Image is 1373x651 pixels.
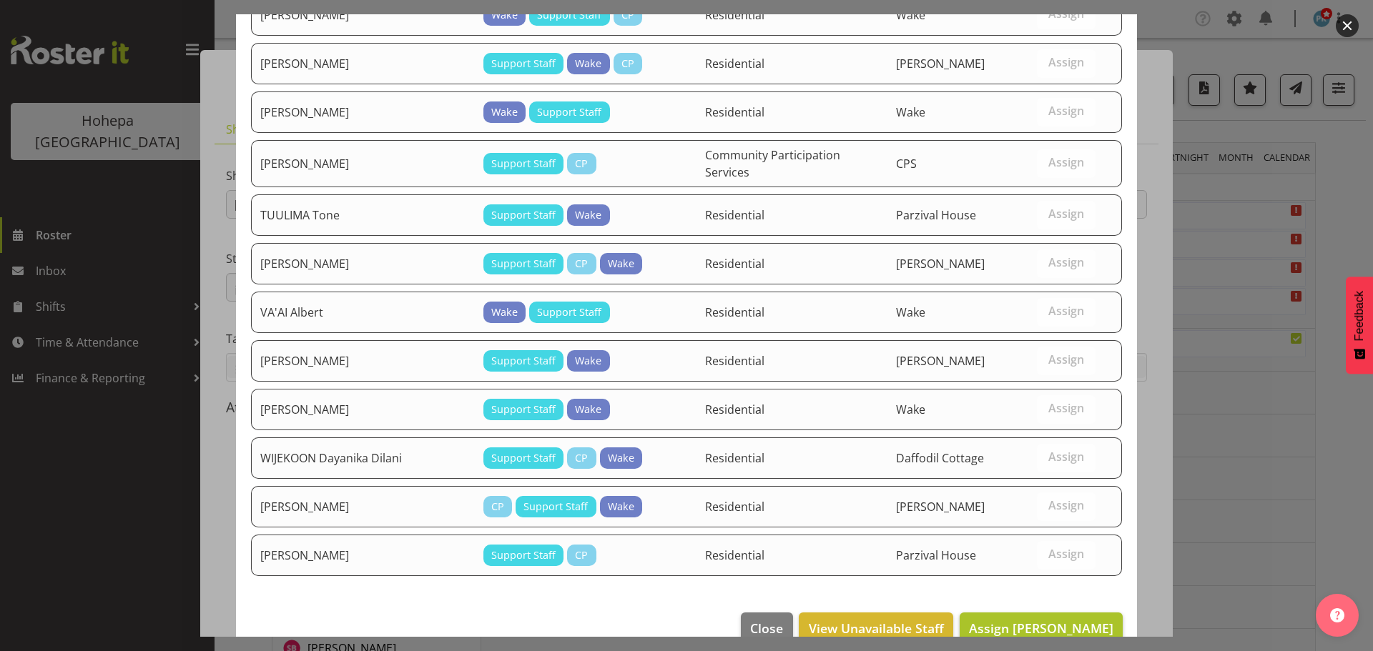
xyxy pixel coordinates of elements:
[896,304,925,320] span: Wake
[705,547,764,563] span: Residential
[575,207,601,223] span: Wake
[1048,6,1084,21] span: Assign
[621,7,634,23] span: CP
[251,43,475,84] td: [PERSON_NAME]
[896,256,985,272] span: [PERSON_NAME]
[1048,304,1084,318] span: Assign
[1353,291,1366,341] span: Feedback
[537,304,601,320] span: Support Staff
[491,56,556,71] span: Support Staff
[491,450,556,466] span: Support Staff
[896,156,917,172] span: CPS
[608,256,634,272] span: Wake
[251,340,475,382] td: [PERSON_NAME]
[251,535,475,576] td: [PERSON_NAME]
[608,450,634,466] span: Wake
[491,156,556,172] span: Support Staff
[491,353,556,369] span: Support Staff
[491,547,556,563] span: Support Staff
[1346,277,1373,374] button: Feedback - Show survey
[575,402,601,417] span: Wake
[1048,498,1084,512] span: Assign
[1048,449,1084,464] span: Assign
[1048,155,1084,169] span: Assign
[1048,547,1084,561] span: Assign
[251,389,475,430] td: [PERSON_NAME]
[705,256,764,272] span: Residential
[705,147,840,180] span: Community Participation Services
[608,499,634,515] span: Wake
[575,256,588,272] span: CP
[251,486,475,527] td: [PERSON_NAME]
[896,353,985,369] span: [PERSON_NAME]
[575,353,601,369] span: Wake
[251,243,475,284] td: [PERSON_NAME]
[575,547,588,563] span: CP
[575,56,601,71] span: Wake
[1048,207,1084,221] span: Assign
[491,304,518,320] span: Wake
[1048,401,1084,415] span: Assign
[251,437,475,479] td: WIJEKOON Dayanika Dilani
[491,402,556,417] span: Support Staff
[809,619,944,637] span: View Unavailable Staff
[251,292,475,333] td: VA'AI Albert
[896,402,925,417] span: Wake
[705,56,764,71] span: Residential
[1048,352,1084,367] span: Assign
[799,612,953,644] button: View Unavailable Staff
[1048,55,1084,69] span: Assign
[523,499,588,515] span: Support Staff
[491,256,556,272] span: Support Staff
[705,104,764,120] span: Residential
[491,499,504,515] span: CP
[896,104,925,120] span: Wake
[705,207,764,223] span: Residential
[705,7,764,23] span: Residential
[896,7,925,23] span: Wake
[575,450,588,466] span: CP
[705,402,764,417] span: Residential
[1048,255,1084,269] span: Assign
[491,207,556,223] span: Support Staff
[705,450,764,466] span: Residential
[621,56,634,71] span: CP
[960,612,1123,644] button: Assign [PERSON_NAME]
[741,612,792,644] button: Close
[491,7,518,23] span: Wake
[491,104,518,120] span: Wake
[705,353,764,369] span: Residential
[969,620,1113,637] span: Assign [PERSON_NAME]
[896,207,976,223] span: Parzival House
[705,304,764,320] span: Residential
[896,56,985,71] span: [PERSON_NAME]
[896,547,976,563] span: Parzival House
[251,91,475,133] td: [PERSON_NAME]
[251,194,475,236] td: TUULIMA Tone
[1330,608,1344,622] img: help-xxl-2.png
[896,499,985,515] span: [PERSON_NAME]
[1048,104,1084,118] span: Assign
[705,499,764,515] span: Residential
[251,140,475,187] td: [PERSON_NAME]
[896,450,984,466] span: Daffodil Cottage
[537,104,601,120] span: Support Staff
[750,619,783,637] span: Close
[575,156,588,172] span: CP
[537,7,601,23] span: Support Staff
